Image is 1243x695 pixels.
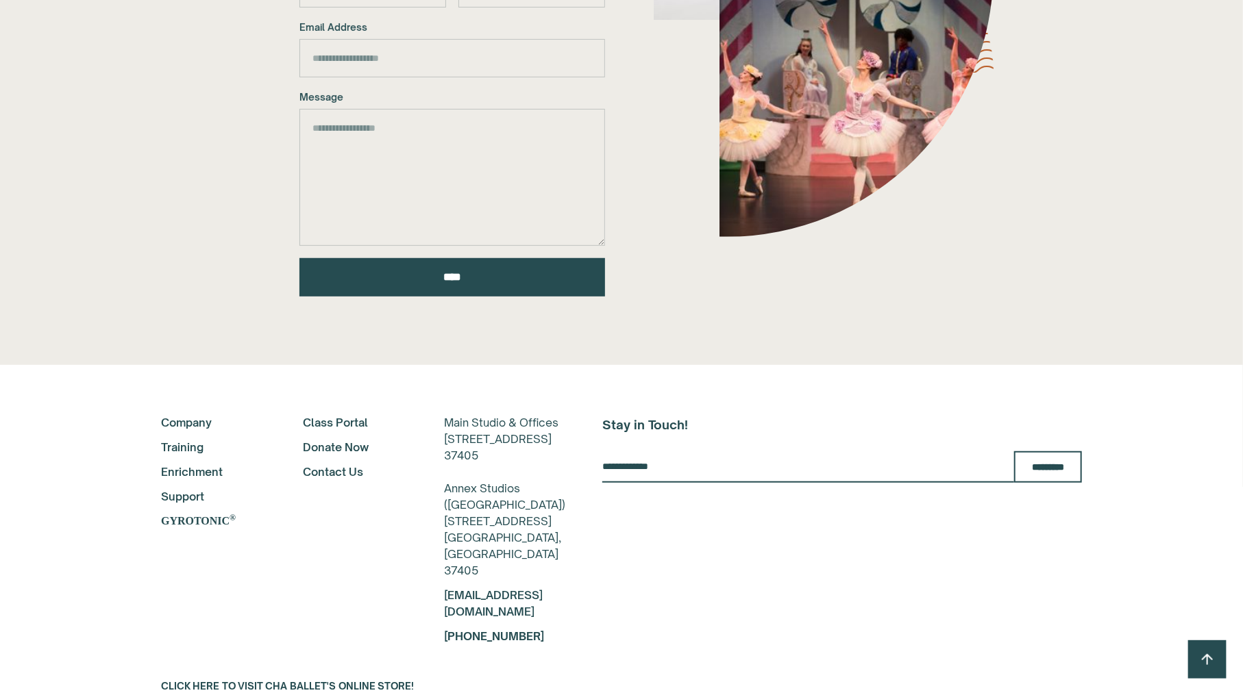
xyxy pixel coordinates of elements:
strong: GYROTONIC [161,515,230,527]
a: Enrichment [161,464,266,480]
label: Email Address [299,20,605,35]
div: Main Studio & Offices [STREET_ADDRESS] 37405 Annex Studios ([GEOGRAPHIC_DATA]) [STREET_ADDRESS] [... [444,414,565,579]
a: [EMAIL_ADDRESS][DOMAIN_NAME] [444,588,543,618]
a: Company [161,414,266,431]
a: Donate Now [303,439,408,455]
a: Support [161,488,266,505]
form: Email Form [602,451,1082,483]
a: [PHONE_NUMBER] [444,629,544,643]
a: GYROTONIC® [161,513,266,529]
a: Class Portal [303,414,408,431]
sup: ® [230,513,236,522]
a: CLICK HERE TO VISIT CHA BALLET'S ONLINE STORE! [161,680,414,692]
h5: Stay in Touch! [602,414,1082,435]
label: Message [299,90,605,105]
a: Training [161,439,266,455]
a: Contact Us [303,464,408,480]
